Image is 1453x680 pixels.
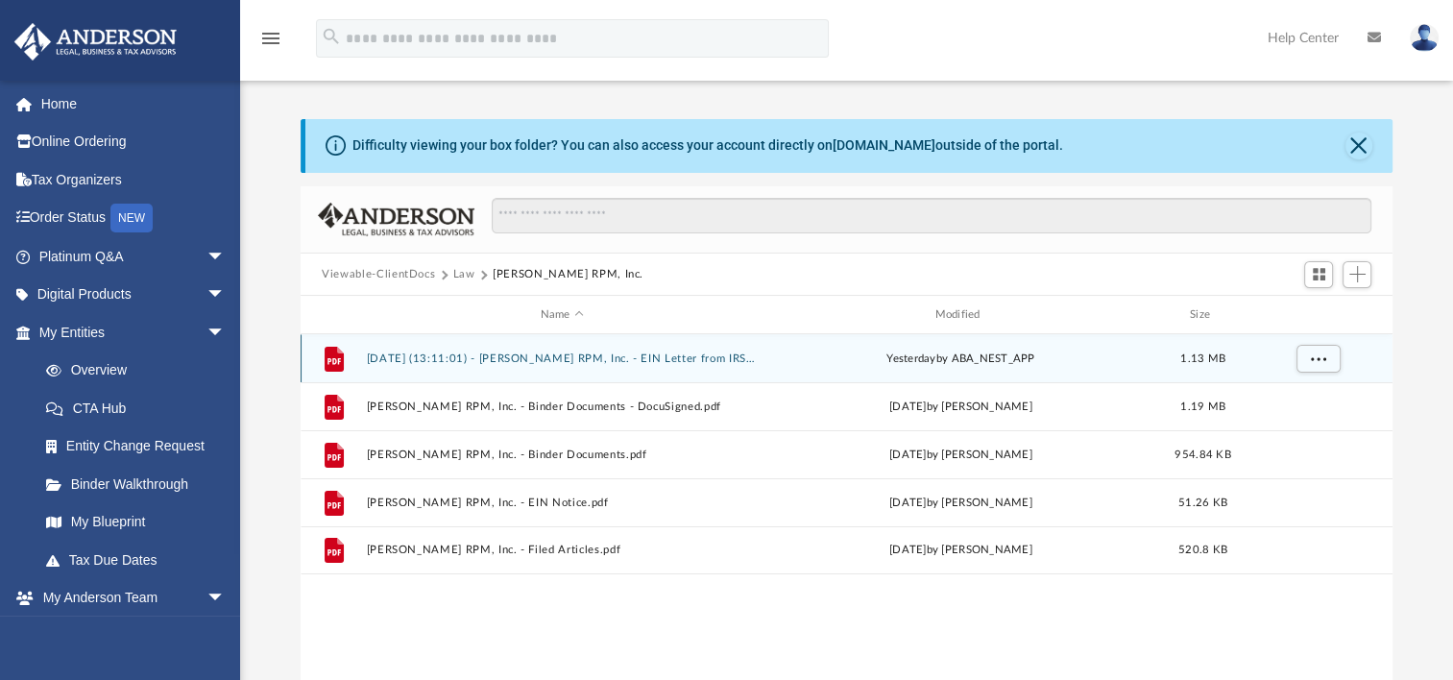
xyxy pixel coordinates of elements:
img: User Pic [1410,24,1439,52]
span: 954.84 KB [1175,449,1230,460]
span: arrow_drop_down [206,313,245,352]
div: [DATE] by [PERSON_NAME] [765,495,1156,512]
button: [PERSON_NAME] RPM, Inc. - Binder Documents - DocuSigned.pdf [367,401,758,413]
button: [PERSON_NAME] RPM, Inc. - Filed Articles.pdf [367,544,758,556]
span: arrow_drop_down [206,276,245,315]
a: Tax Due Dates [27,541,254,579]
div: id [309,306,357,324]
span: arrow_drop_down [206,237,245,277]
a: Home [13,85,254,123]
div: Difficulty viewing your box folder? You can also access your account directly on outside of the p... [352,135,1063,156]
a: menu [259,36,282,50]
div: Modified [765,306,1156,324]
span: 51.26 KB [1178,498,1227,508]
div: Name [366,306,757,324]
a: [DOMAIN_NAME] [833,137,935,153]
button: [PERSON_NAME] RPM, Inc. - Binder Documents.pdf [367,449,758,461]
button: Viewable-ClientDocs [322,266,435,283]
a: My Entitiesarrow_drop_down [13,313,254,352]
span: yesterday [886,353,935,364]
button: [PERSON_NAME] RPM, Inc. - EIN Notice.pdf [367,497,758,509]
a: My Blueprint [27,503,245,542]
button: [PERSON_NAME] RPM, Inc. [493,266,643,283]
a: Entity Change Request [27,427,254,466]
button: Close [1345,133,1372,159]
span: 1.19 MB [1180,401,1225,412]
button: [DATE] (13:11:01) - [PERSON_NAME] RPM, Inc. - EIN Letter from IRS.pdf [367,352,758,365]
i: search [321,26,342,47]
span: arrow_drop_down [206,579,245,619]
a: Tax Organizers [13,160,254,199]
button: Law [453,266,475,283]
a: Platinum Q&Aarrow_drop_down [13,237,254,276]
input: Search files and folders [492,198,1371,234]
a: CTA Hub [27,389,254,427]
div: [DATE] by [PERSON_NAME] [765,447,1156,464]
button: More options [1296,345,1341,374]
div: id [1249,306,1384,324]
a: Binder Walkthrough [27,465,254,503]
a: Order StatusNEW [13,199,254,238]
button: Add [1343,261,1371,288]
div: [DATE] by [PERSON_NAME] [765,542,1156,559]
div: NEW [110,204,153,232]
div: by ABA_NEST_APP [765,351,1156,368]
span: 520.8 KB [1178,545,1227,555]
i: menu [259,27,282,50]
a: Overview [27,352,254,390]
div: Size [1165,306,1242,324]
div: [DATE] by [PERSON_NAME] [765,399,1156,416]
button: Switch to Grid View [1304,261,1333,288]
img: Anderson Advisors Platinum Portal [9,23,182,61]
a: My Anderson Teamarrow_drop_down [13,579,245,618]
span: 1.13 MB [1180,353,1225,364]
a: Online Ordering [13,123,254,161]
a: Digital Productsarrow_drop_down [13,276,254,314]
